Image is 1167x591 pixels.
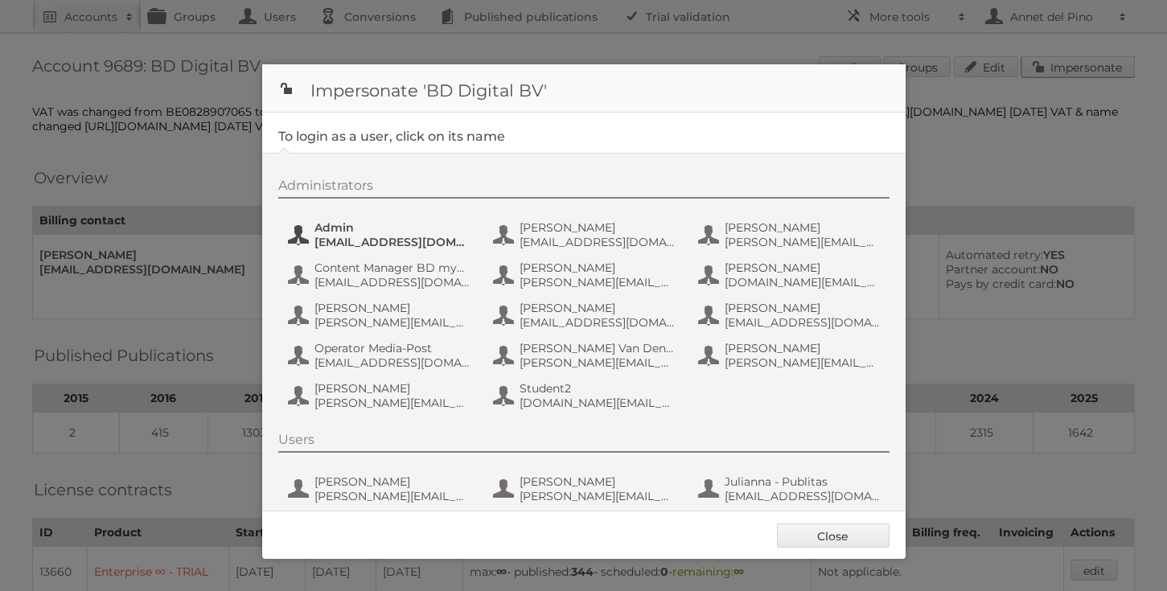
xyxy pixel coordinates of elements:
button: [PERSON_NAME] [PERSON_NAME][EMAIL_ADDRESS][DOMAIN_NAME] [286,473,475,505]
span: [PERSON_NAME][EMAIL_ADDRESS][PERSON_NAME][DOMAIN_NAME] [725,355,881,370]
span: [PERSON_NAME][EMAIL_ADDRESS][DOMAIN_NAME] [314,315,470,330]
span: [EMAIL_ADDRESS][DOMAIN_NAME] [520,235,676,249]
span: [PERSON_NAME] [314,381,470,396]
button: Julianna - Publitas [EMAIL_ADDRESS][DOMAIN_NAME] [697,473,886,505]
button: Admin [EMAIL_ADDRESS][DOMAIN_NAME] [286,219,475,251]
button: [PERSON_NAME] [PERSON_NAME][EMAIL_ADDRESS][DOMAIN_NAME] [491,259,680,291]
legend: To login as a user, click on its name [278,129,505,144]
span: Operator Media-Post [314,341,470,355]
span: [PERSON_NAME][EMAIL_ADDRESS][DOMAIN_NAME] [725,235,881,249]
button: [PERSON_NAME] [PERSON_NAME][EMAIL_ADDRESS][DOMAIN_NAME] [697,219,886,251]
button: Student2 [DOMAIN_NAME][EMAIL_ADDRESS][DOMAIN_NAME] [491,380,680,412]
span: [DOMAIN_NAME][EMAIL_ADDRESS][DOMAIN_NAME] [520,396,676,410]
span: Content Manager BD myShopi [314,261,470,275]
span: [PERSON_NAME] [314,301,470,315]
span: [EMAIL_ADDRESS][DOMAIN_NAME] [520,315,676,330]
span: [EMAIL_ADDRESS][DOMAIN_NAME] [725,489,881,503]
span: [PERSON_NAME] Van Den [PERSON_NAME] [520,341,676,355]
span: [PERSON_NAME] [725,341,881,355]
button: [PERSON_NAME] [PERSON_NAME][EMAIL_ADDRESS][DOMAIN_NAME] [286,299,475,331]
button: Operator Media-Post [EMAIL_ADDRESS][DOMAIN_NAME] [286,339,475,371]
span: [PERSON_NAME][EMAIL_ADDRESS][DOMAIN_NAME] [314,489,470,503]
span: [PERSON_NAME] [520,261,676,275]
span: Admin [314,220,470,235]
button: Content Manager BD myShopi [EMAIL_ADDRESS][DOMAIN_NAME] [286,259,475,291]
button: [PERSON_NAME] [PERSON_NAME][EMAIL_ADDRESS][DOMAIN_NAME] [491,473,680,505]
div: Administrators [278,178,890,199]
span: Student2 [520,381,676,396]
a: Close [777,523,890,548]
span: [PERSON_NAME] [314,474,470,489]
span: [PERSON_NAME][EMAIL_ADDRESS][DOMAIN_NAME] [520,275,676,289]
button: [PERSON_NAME] [PERSON_NAME][EMAIL_ADDRESS][DOMAIN_NAME] [286,380,475,412]
div: Users [278,432,890,453]
button: [PERSON_NAME] Van Den [PERSON_NAME] [PERSON_NAME][EMAIL_ADDRESS][PERSON_NAME][DOMAIN_NAME] [491,339,680,371]
span: [PERSON_NAME][EMAIL_ADDRESS][PERSON_NAME][DOMAIN_NAME] [520,355,676,370]
button: [PERSON_NAME] [PERSON_NAME][EMAIL_ADDRESS][PERSON_NAME][DOMAIN_NAME] [697,339,886,371]
button: [PERSON_NAME] [EMAIL_ADDRESS][DOMAIN_NAME] [491,219,680,251]
span: [PERSON_NAME] [725,301,881,315]
span: [EMAIL_ADDRESS][DOMAIN_NAME] [314,235,470,249]
span: [PERSON_NAME] [520,220,676,235]
span: [PERSON_NAME][EMAIL_ADDRESS][DOMAIN_NAME] [520,489,676,503]
span: [EMAIL_ADDRESS][DOMAIN_NAME] [314,355,470,370]
span: [PERSON_NAME] [520,301,676,315]
span: [DOMAIN_NAME][EMAIL_ADDRESS][DOMAIN_NAME] [725,275,881,289]
button: [PERSON_NAME] [EMAIL_ADDRESS][DOMAIN_NAME] [697,299,886,331]
button: [PERSON_NAME] [EMAIL_ADDRESS][DOMAIN_NAME] [491,299,680,331]
span: Julianna - Publitas [725,474,881,489]
span: [EMAIL_ADDRESS][DOMAIN_NAME] [314,275,470,289]
button: [PERSON_NAME] [DOMAIN_NAME][EMAIL_ADDRESS][DOMAIN_NAME] [697,259,886,291]
h1: Impersonate 'BD Digital BV' [262,64,906,113]
span: [PERSON_NAME] [725,220,881,235]
span: [PERSON_NAME][EMAIL_ADDRESS][DOMAIN_NAME] [314,396,470,410]
span: [PERSON_NAME] [520,474,676,489]
span: [EMAIL_ADDRESS][DOMAIN_NAME] [725,315,881,330]
span: [PERSON_NAME] [725,261,881,275]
